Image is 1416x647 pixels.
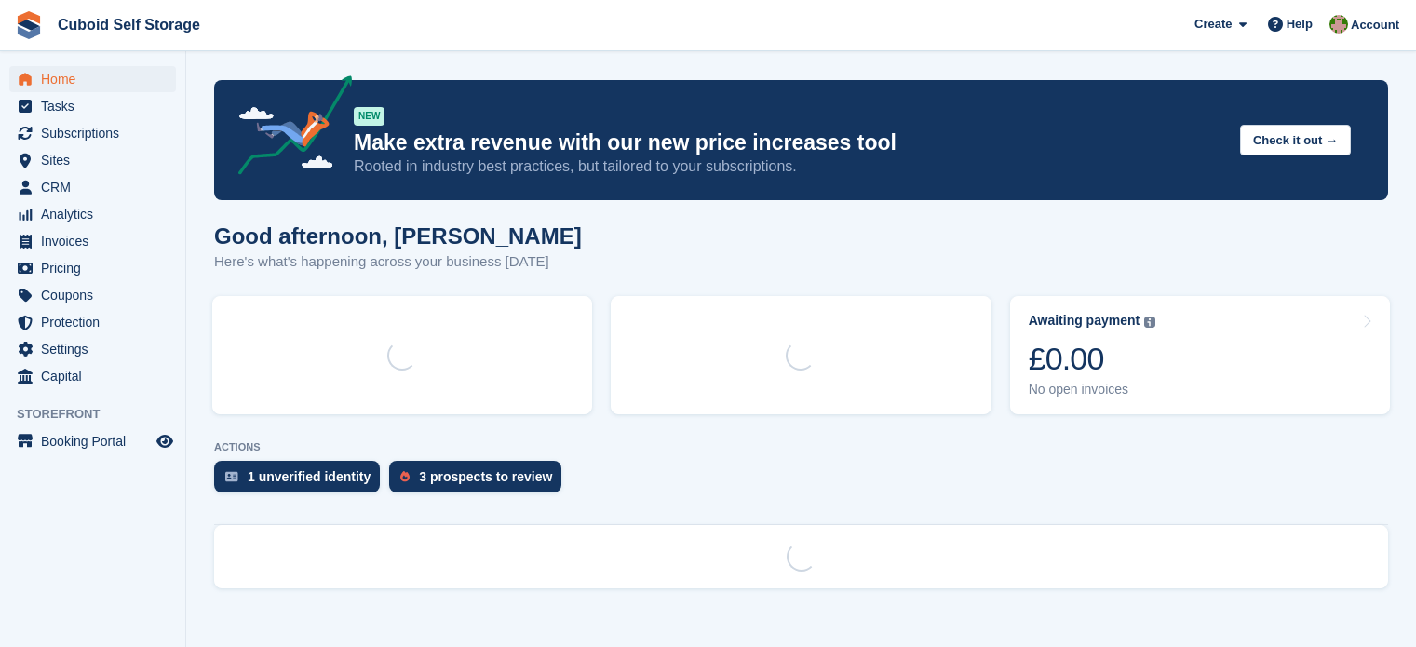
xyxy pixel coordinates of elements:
[354,156,1225,177] p: Rooted in industry best practices, but tailored to your subscriptions.
[9,201,176,227] a: menu
[9,66,176,92] a: menu
[41,363,153,389] span: Capital
[41,66,153,92] span: Home
[9,428,176,454] a: menu
[17,405,185,424] span: Storefront
[41,174,153,200] span: CRM
[9,174,176,200] a: menu
[50,9,208,40] a: Cuboid Self Storage
[223,75,353,182] img: price-adjustments-announcement-icon-8257ccfd72463d97f412b2fc003d46551f7dbcb40ab6d574587a9cd5c0d94...
[214,461,389,502] a: 1 unverified identity
[1029,382,1156,398] div: No open invoices
[15,11,43,39] img: stora-icon-8386f47178a22dfd0bd8f6a31ec36ba5ce8667c1dd55bd0f319d3a0aa187defe.svg
[214,441,1388,453] p: ACTIONS
[1194,15,1232,34] span: Create
[41,336,153,362] span: Settings
[1329,15,1348,34] img: Chelsea Kitts
[9,255,176,281] a: menu
[41,228,153,254] span: Invoices
[1351,16,1399,34] span: Account
[354,107,384,126] div: NEW
[9,228,176,254] a: menu
[41,282,153,308] span: Coupons
[41,120,153,146] span: Subscriptions
[400,471,410,482] img: prospect-51fa495bee0391a8d652442698ab0144808aea92771e9ea1ae160a38d050c398.svg
[225,471,238,482] img: verify_identity-adf6edd0f0f0b5bbfe63781bf79b02c33cf7c696d77639b501bdc392416b5a36.svg
[41,255,153,281] span: Pricing
[214,223,582,249] h1: Good afternoon, [PERSON_NAME]
[214,251,582,273] p: Here's what's happening across your business [DATE]
[1240,125,1351,155] button: Check it out →
[154,430,176,452] a: Preview store
[41,93,153,119] span: Tasks
[419,469,552,484] div: 3 prospects to review
[9,147,176,173] a: menu
[9,336,176,362] a: menu
[41,428,153,454] span: Booking Portal
[41,147,153,173] span: Sites
[1144,317,1155,328] img: icon-info-grey-7440780725fd019a000dd9b08b2336e03edf1995a4989e88bcd33f0948082b44.svg
[1010,296,1390,414] a: Awaiting payment £0.00 No open invoices
[248,469,371,484] div: 1 unverified identity
[354,129,1225,156] p: Make extra revenue with our new price increases tool
[1287,15,1313,34] span: Help
[9,93,176,119] a: menu
[9,120,176,146] a: menu
[1029,340,1156,378] div: £0.00
[389,461,571,502] a: 3 prospects to review
[41,201,153,227] span: Analytics
[1029,313,1140,329] div: Awaiting payment
[9,282,176,308] a: menu
[9,309,176,335] a: menu
[9,363,176,389] a: menu
[41,309,153,335] span: Protection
